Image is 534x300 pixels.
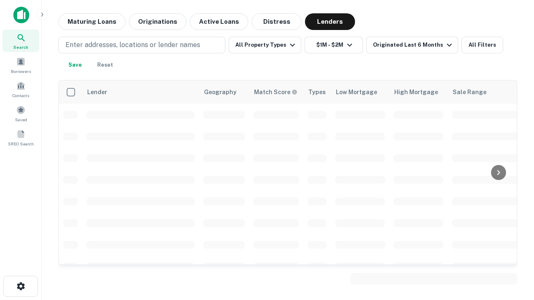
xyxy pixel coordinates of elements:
button: Distress [252,13,302,30]
button: All Filters [461,37,503,53]
button: All Property Types [229,37,301,53]
th: Sale Range [448,80,523,104]
button: Enter addresses, locations or lender names [58,37,225,53]
iframe: Chat Widget [492,233,534,273]
th: Low Mortgage [331,80,389,104]
button: Reset [92,57,118,73]
div: Originated Last 6 Months [373,40,454,50]
th: Capitalize uses an advanced AI algorithm to match your search with the best lender. The match sco... [249,80,303,104]
span: SREO Search [8,140,34,147]
th: Types [303,80,331,104]
h6: Match Score [254,87,296,97]
div: Low Mortgage [336,87,377,97]
a: SREO Search [3,126,39,149]
span: Search [13,44,28,50]
a: Borrowers [3,54,39,76]
div: Sale Range [453,87,486,97]
div: Types [308,87,326,97]
span: Borrowers [11,68,31,75]
span: Saved [15,116,27,123]
th: Geography [199,80,249,104]
div: High Mortgage [394,87,438,97]
div: Capitalize uses an advanced AI algorithm to match your search with the best lender. The match sco... [254,87,297,97]
button: Originations [129,13,186,30]
a: Saved [3,102,39,125]
a: Contacts [3,78,39,100]
button: Maturing Loans [58,13,126,30]
button: Save your search to get updates of matches that match your search criteria. [62,57,88,73]
div: Geography [204,87,237,97]
button: Originated Last 6 Months [366,37,458,53]
button: Lenders [305,13,355,30]
th: High Mortgage [389,80,448,104]
button: Active Loans [190,13,248,30]
div: Lender [87,87,107,97]
a: Search [3,30,39,52]
p: Enter addresses, locations or lender names [65,40,200,50]
img: capitalize-icon.png [13,7,29,23]
th: Lender [82,80,199,104]
span: Contacts [13,92,29,99]
button: $1M - $2M [305,37,363,53]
